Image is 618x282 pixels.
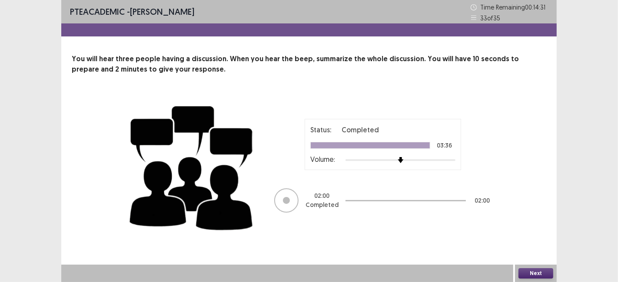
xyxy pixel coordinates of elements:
[310,125,331,135] p: Status:
[342,125,379,135] p: Completed
[398,157,404,163] img: arrow-thumb
[70,5,194,18] p: - [PERSON_NAME]
[126,95,257,237] img: group-discussion
[72,54,546,75] p: You will hear three people having a discussion. When you hear the beep, summarize the whole discu...
[475,196,490,205] p: 02 : 00
[310,154,335,164] p: Volume:
[315,191,330,200] p: 02 : 00
[480,3,548,12] p: Time Remaining 00 : 14 : 31
[70,6,125,17] span: PTE academic
[480,13,500,23] p: 33 of 35
[306,200,339,210] p: Completed
[518,268,553,279] button: Next
[437,142,452,148] p: 03:36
